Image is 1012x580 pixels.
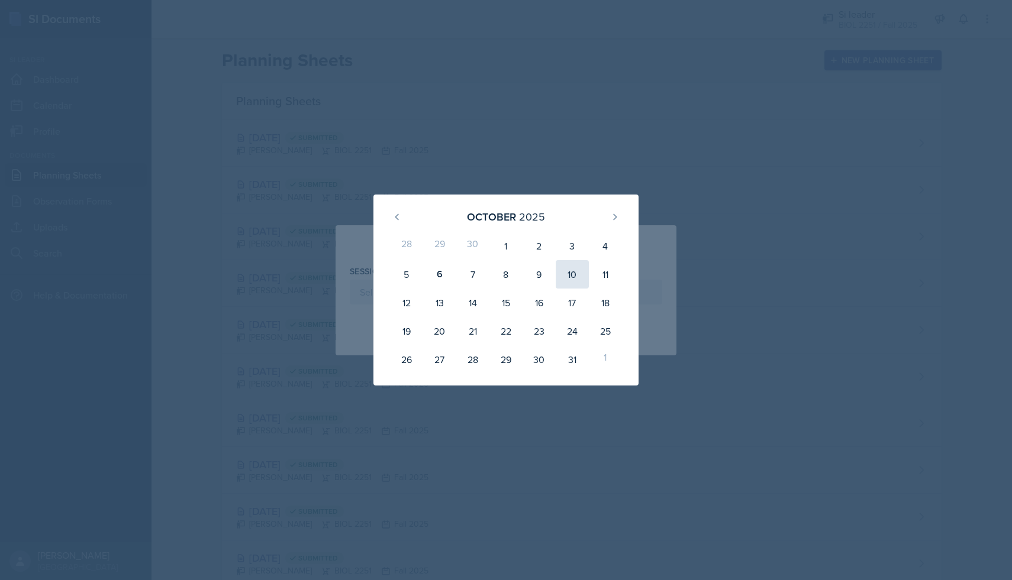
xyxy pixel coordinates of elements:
div: 13 [423,289,456,317]
div: 5 [390,260,423,289]
div: 15 [489,289,523,317]
div: 28 [456,345,489,374]
div: 26 [390,345,423,374]
div: 29 [423,232,456,260]
div: 25 [589,317,622,345]
div: 1 [489,232,523,260]
div: 30 [523,345,556,374]
div: 21 [456,317,489,345]
div: 31 [556,345,589,374]
div: 29 [489,345,523,374]
div: 12 [390,289,423,317]
div: 17 [556,289,589,317]
div: October [467,209,516,225]
div: 16 [523,289,556,317]
div: 6 [423,260,456,289]
div: 14 [456,289,489,317]
div: 22 [489,317,523,345]
div: 20 [423,317,456,345]
div: 24 [556,317,589,345]
div: 4 [589,232,622,260]
div: 23 [523,317,556,345]
div: 1 [589,345,622,374]
div: 18 [589,289,622,317]
div: 11 [589,260,622,289]
div: 30 [456,232,489,260]
div: 9 [523,260,556,289]
div: 10 [556,260,589,289]
div: 7 [456,260,489,289]
div: 28 [390,232,423,260]
div: 2025 [519,209,545,225]
div: 3 [556,232,589,260]
div: 2 [523,232,556,260]
div: 8 [489,260,523,289]
div: 27 [423,345,456,374]
div: 19 [390,317,423,345]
